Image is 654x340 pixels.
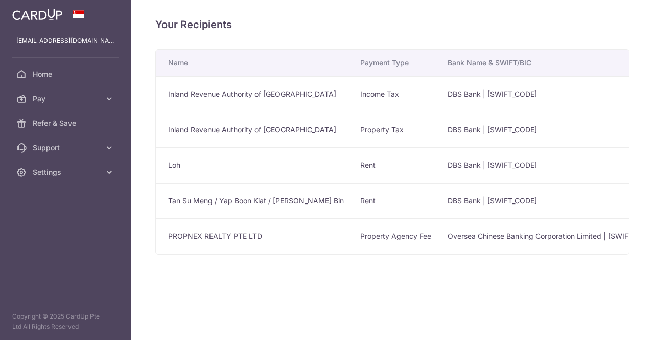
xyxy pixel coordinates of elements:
th: Payment Type [352,50,439,76]
td: Income Tax [352,76,439,112]
td: Inland Revenue Authority of [GEOGRAPHIC_DATA] [156,112,352,148]
td: Property Tax [352,112,439,148]
td: Loh [156,147,352,183]
h4: Your Recipients [155,16,629,33]
th: Name [156,50,352,76]
span: Refer & Save [33,118,100,128]
p: [EMAIL_ADDRESS][DOMAIN_NAME] [16,36,114,46]
span: Settings [33,167,100,177]
span: Support [33,143,100,153]
span: Pay [33,94,100,104]
td: Rent [352,147,439,183]
span: Home [33,69,100,79]
img: CardUp [12,8,62,20]
td: Rent [352,183,439,219]
td: Tan Su Meng / Yap Boon Kiat / [PERSON_NAME] Bin [156,183,352,219]
td: Property Agency Fee [352,218,439,254]
td: PROPNEX REALTY PTE LTD [156,218,352,254]
td: Inland Revenue Authority of [GEOGRAPHIC_DATA] [156,76,352,112]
